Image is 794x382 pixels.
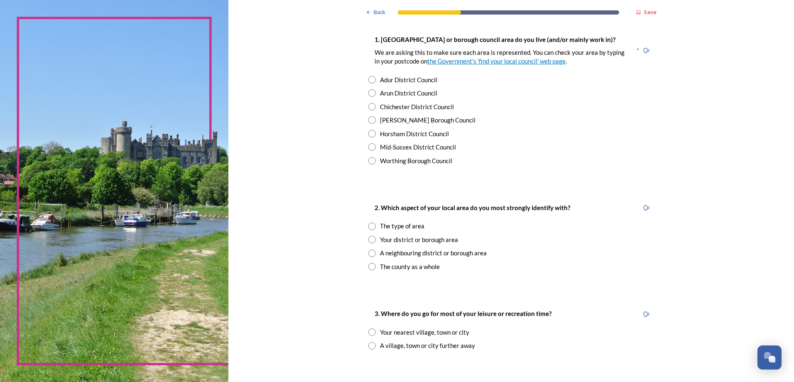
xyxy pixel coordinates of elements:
[380,235,458,245] div: Your district or borough area
[427,57,566,65] a: the Government's 'find your local council' web page
[380,115,475,125] div: [PERSON_NAME] Borough Council
[375,204,570,211] strong: 2. Which aspect of your local area do you most strongly identify with?
[380,75,437,85] div: Adur District Council
[375,48,630,66] p: We are asking this to make sure each area is represented. You can check your area by typing in yo...
[380,248,487,258] div: A neighbouring district or borough area
[380,142,456,152] div: Mid-Sussex District Council
[374,8,385,16] span: Back
[375,310,551,317] strong: 3. Where do you go for most of your leisure or recreation time?
[380,328,469,337] div: Your nearest village, town or city
[380,262,440,272] div: The county as a whole
[380,221,424,231] div: The type of area
[380,102,454,112] div: Chichester District Council
[380,129,449,139] div: Horsham District Council
[380,341,475,350] div: A village, town or city further away
[380,88,437,98] div: Arun District Council
[380,156,452,166] div: Worthing Borough Council
[644,8,657,16] strong: Save
[375,36,615,43] strong: 1. [GEOGRAPHIC_DATA] or borough council area do you live (and/or mainly work in)?
[757,345,782,370] button: Open Chat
